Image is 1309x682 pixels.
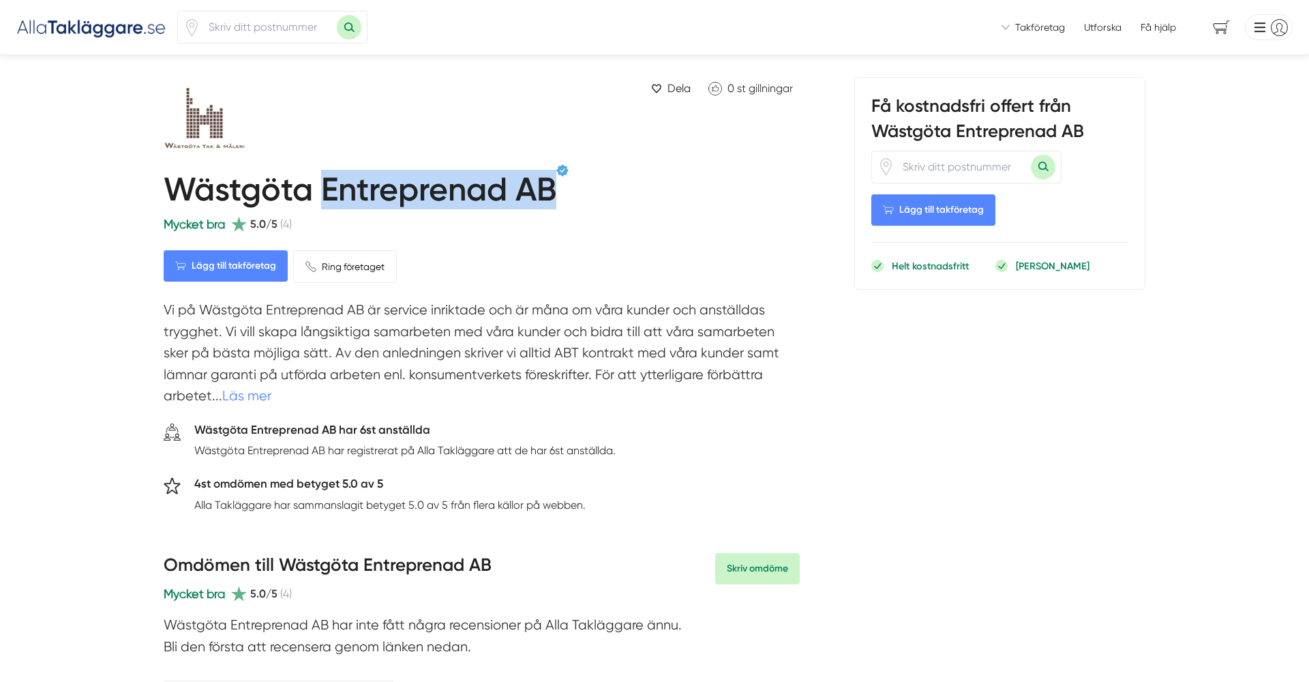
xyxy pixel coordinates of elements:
a: Dela [646,77,696,100]
a: Klicka för att gilla Wästgöta Entreprenad AB [702,77,800,100]
span: Klicka för att använda din position. [183,19,200,36]
a: Skriv omdöme [715,553,800,584]
svg: Pin / Karta [877,158,894,175]
input: Skriv ditt postnummer [894,151,1031,183]
img: Logotyp Wästgöta Entreprenad AB [164,77,314,159]
span: Klicka för att använda din position. [877,158,894,175]
h5: Wästgöta Entreprenad AB har 6st anställda [194,421,616,443]
span: (4) [280,585,292,602]
span: Mycket bra [164,587,225,601]
a: Utforska [1084,20,1122,34]
h3: Få kostnadsfri offert från Wästgöta Entreprenad AB [871,94,1128,150]
button: Sök med postnummer [337,15,361,40]
p: Wästgöta Entreprenad AB har registrerat på Alla Takläggare att de har 6st anställda. [194,442,616,459]
input: Skriv ditt postnummer [200,12,337,43]
span: Få hjälp [1141,20,1176,34]
span: navigation-cart [1203,16,1239,40]
span: 5.0/5 [250,216,277,233]
: Lägg till takföretag [871,194,995,226]
h3: Omdömen till Wästgöta Entreprenad AB [164,553,492,584]
span: Mycket bra [164,217,225,231]
p: Helt kostnadsfritt [892,259,969,273]
p: Vi på Wästgöta Entreprenad AB är service inriktade och är måna om våra kunder och anställdas tryg... [164,299,800,414]
p: [PERSON_NAME] [1016,259,1089,273]
p: Alla Takläggare har sammanslagit betyget 5.0 av 5 från flera källor på webben. [194,496,586,514]
h1: Wästgöta Entreprenad AB [164,170,556,215]
button: Sök med postnummer [1031,155,1055,179]
span: 5.0/5 [250,585,277,602]
span: Dela [667,80,691,97]
span: Takföretag [1015,20,1065,34]
span: (4) [280,216,292,233]
svg: Pin / Karta [183,19,200,36]
span: Verifierat av Tudor Vlad [556,164,569,177]
span: st gillningar [737,82,793,95]
a: Läs mer [222,388,271,404]
span: 0 [727,82,734,95]
a: Ring företaget [293,250,397,283]
img: Alla Takläggare [16,16,166,38]
h5: 4st omdömen med betyget 5.0 av 5 [194,475,586,496]
span: Ring företaget [322,259,385,274]
: Lägg till takföretag [164,250,288,282]
p: Wästgöta Entreprenad AB har inte fått några recensioner på Alla Takläggare ännu. Bli den första a... [164,614,800,664]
